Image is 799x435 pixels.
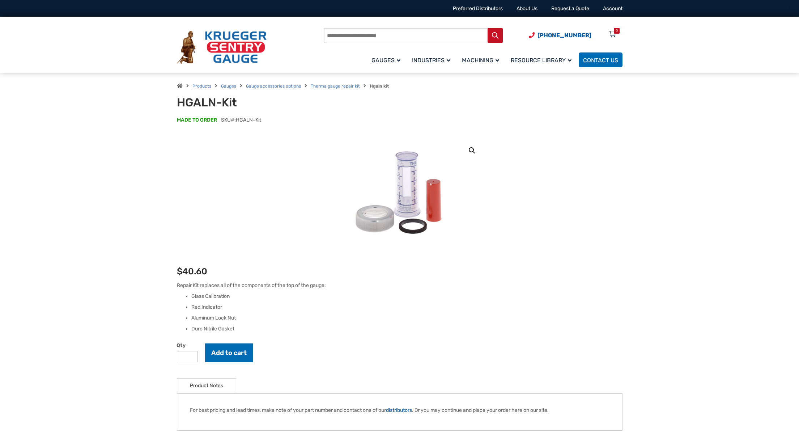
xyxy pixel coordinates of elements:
[367,51,408,68] a: Gauges
[177,282,622,289] p: Repair Kit replaces all of the components of the top of the gauge:
[236,117,261,123] span: HGALN-Kit
[579,52,622,67] a: Contact Us
[192,84,211,89] a: Products
[616,28,618,34] div: 0
[191,304,622,311] li: Red Indicator
[466,144,479,157] a: View full-screen image gallery
[177,266,207,276] bdi: 40.60
[506,51,579,68] a: Resource Library
[551,5,589,12] a: Request a Quote
[370,84,389,89] strong: Hgaln kit
[371,57,400,64] span: Gauges
[219,117,261,123] span: SKU#:
[462,57,499,64] span: Machining
[191,293,622,300] li: Glass Calibration
[517,5,537,12] a: About Us
[529,31,591,40] a: Phone Number (920) 434-8860
[190,406,609,414] p: For best pricing and lead times, make note of your part number and contact one of our . Or you ma...
[221,84,236,89] a: Gauges
[458,51,506,68] a: Machining
[583,57,618,64] span: Contact Us
[205,343,253,362] button: Add to cart
[311,84,360,89] a: Therma gauge repair kit
[177,351,198,362] input: Product quantity
[345,138,454,247] img: HGALN-Kit
[246,84,301,89] a: Gauge accessories options
[537,32,591,39] span: [PHONE_NUMBER]
[511,57,571,64] span: Resource Library
[408,51,458,68] a: Industries
[191,325,622,333] li: Duro Nitrile Gasket
[190,379,223,393] a: Product Notes
[177,117,217,124] span: MADE TO ORDER
[412,57,450,64] span: Industries
[177,266,182,276] span: $
[386,407,412,413] a: distributors
[453,5,503,12] a: Preferred Distributors
[177,31,267,64] img: Krueger Sentry Gauge
[177,96,355,109] h1: HGALN-Kit
[603,5,622,12] a: Account
[191,314,622,322] li: Aluminum Lock Nut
